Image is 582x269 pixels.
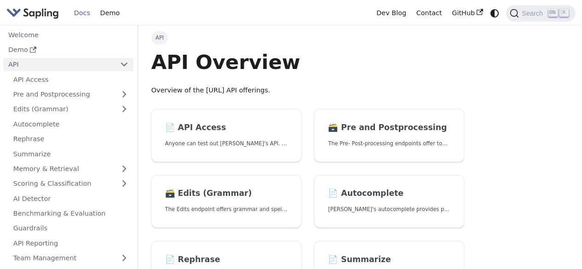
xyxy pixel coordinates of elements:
a: Autocomplete [8,117,133,131]
p: Sapling's autocomplete provides predictions of the next few characters or words [328,205,450,214]
h2: Edits (Grammar) [165,189,288,199]
a: API Access [8,73,133,86]
a: 🗃️ Edits (Grammar)The Edits endpoint offers grammar and spell checking. [151,175,301,228]
h2: API Access [165,123,288,133]
a: Contact [411,6,447,20]
a: Scoring & Classification [8,177,133,190]
button: Search (Ctrl+K) [506,5,575,22]
button: Collapse sidebar category 'API' [115,58,133,71]
img: Sapling.ai [6,6,59,20]
a: AI Detector [8,192,133,205]
a: Demo [95,6,125,20]
a: Guardrails [8,222,133,235]
h2: Summarize [328,255,450,265]
button: Switch between dark and light mode (currently system mode) [488,6,501,20]
a: Docs [69,6,95,20]
a: Sapling.ai [6,6,62,20]
a: Welcome [3,28,133,41]
a: Memory & Retrieval [8,162,133,176]
a: 📄️ Autocomplete[PERSON_NAME]'s autocomplete provides predictions of the next few characters or words [314,175,464,228]
a: 📄️ API AccessAnyone can test out [PERSON_NAME]'s API. To get started with the API, simply: [151,109,301,162]
a: Demo [3,43,133,57]
a: Benchmarking & Evaluation [8,207,133,220]
h2: Autocomplete [328,189,450,199]
a: GitHub [447,6,488,20]
p: Anyone can test out Sapling's API. To get started with the API, simply: [165,139,288,148]
p: The Edits endpoint offers grammar and spell checking. [165,205,288,214]
a: Edits (Grammar) [8,103,133,116]
span: API [151,31,168,44]
h2: Rephrase [165,255,288,265]
a: Summarize [8,147,133,160]
a: Dev Blog [371,6,411,20]
a: API [3,58,115,71]
a: Team Management [8,252,133,265]
span: Search [519,10,548,17]
a: 🗃️ Pre and PostprocessingThe Pre- Post-processing endpoints offer tools for preparing your text d... [314,109,464,162]
a: API Reporting [8,236,133,250]
a: Pre and Postprocessing [8,88,133,101]
nav: Breadcrumbs [151,31,465,44]
p: The Pre- Post-processing endpoints offer tools for preparing your text data for ingestation as we... [328,139,450,148]
h1: API Overview [151,50,465,74]
h2: Pre and Postprocessing [328,123,450,133]
p: Overview of the [URL] API offerings. [151,85,465,96]
a: Rephrase [8,132,133,146]
kbd: K [559,9,569,17]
